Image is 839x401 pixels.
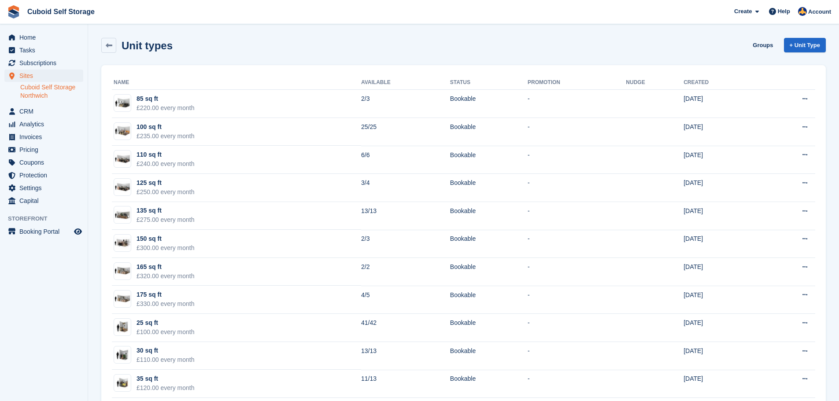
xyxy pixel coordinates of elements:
[137,327,195,337] div: £100.00 every month
[361,174,450,202] td: 3/4
[450,230,528,258] td: Bookable
[684,174,759,202] td: [DATE]
[137,150,195,159] div: 110 sq ft
[684,118,759,146] td: [DATE]
[19,182,72,194] span: Settings
[19,44,72,56] span: Tasks
[734,7,752,16] span: Create
[778,7,790,16] span: Help
[684,146,759,174] td: [DATE]
[4,105,83,118] a: menu
[19,169,72,181] span: Protection
[19,31,72,44] span: Home
[450,314,528,342] td: Bookable
[450,258,528,286] td: Bookable
[361,230,450,258] td: 2/3
[808,7,831,16] span: Account
[114,153,131,166] img: 125-sqft-unit.jpg
[114,377,131,390] img: 35-sqft-unit.jpg
[137,355,195,364] div: £110.00 every month
[361,202,450,230] td: 13/13
[112,76,361,90] th: Name
[19,118,72,130] span: Analytics
[684,286,759,314] td: [DATE]
[24,4,98,19] a: Cuboid Self Storage
[19,70,72,82] span: Sites
[137,103,195,113] div: £220.00 every month
[528,76,626,90] th: Promotion
[137,188,195,197] div: £250.00 every month
[361,90,450,118] td: 2/3
[4,182,83,194] a: menu
[114,237,131,250] img: 150.jpg
[122,40,173,52] h2: Unit types
[528,118,626,146] td: -
[684,258,759,286] td: [DATE]
[361,314,450,342] td: 41/42
[19,156,72,169] span: Coupons
[8,214,88,223] span: Storefront
[749,38,776,52] a: Groups
[450,118,528,146] td: Bookable
[528,342,626,370] td: -
[137,206,195,215] div: 135 sq ft
[361,118,450,146] td: 25/25
[784,38,826,52] a: + Unit Type
[20,83,83,100] a: Cuboid Self Storage Northwich
[528,90,626,118] td: -
[361,342,450,370] td: 13/13
[19,195,72,207] span: Capital
[114,181,131,194] img: 125-sqft-unit.jpg
[19,105,72,118] span: CRM
[528,174,626,202] td: -
[361,258,450,286] td: 2/2
[450,76,528,90] th: Status
[137,299,195,309] div: £330.00 every month
[137,374,195,383] div: 35 sq ft
[4,156,83,169] a: menu
[4,143,83,156] a: menu
[4,225,83,238] a: menu
[684,314,759,342] td: [DATE]
[19,225,72,238] span: Booking Portal
[4,44,83,56] a: menu
[684,370,759,398] td: [DATE]
[137,94,195,103] div: 85 sq ft
[114,97,131,110] img: 75-sqft-unit.jpg
[4,195,83,207] a: menu
[684,76,759,90] th: Created
[684,230,759,258] td: [DATE]
[528,230,626,258] td: -
[626,76,684,90] th: Nudge
[528,314,626,342] td: -
[114,125,131,137] img: 100-sqft-unit.jpg
[450,370,528,398] td: Bookable
[137,159,195,169] div: £240.00 every month
[137,132,195,141] div: £235.00 every month
[137,243,195,253] div: £300.00 every month
[528,370,626,398] td: -
[137,290,195,299] div: 175 sq ft
[4,118,83,130] a: menu
[19,143,72,156] span: Pricing
[137,262,195,272] div: 165 sq ft
[450,202,528,230] td: Bookable
[137,346,195,355] div: 30 sq ft
[528,202,626,230] td: -
[7,5,20,18] img: stora-icon-8386f47178a22dfd0bd8f6a31ec36ba5ce8667c1dd55bd0f319d3a0aa187defe.svg
[114,320,131,333] img: 25-sqft-unit.jpg
[137,234,195,243] div: 150 sq ft
[528,286,626,314] td: -
[114,209,131,221] img: 135-sqft-unit.jpg
[4,57,83,69] a: menu
[137,272,195,281] div: £320.00 every month
[137,318,195,327] div: 25 sq ft
[450,286,528,314] td: Bookable
[114,293,131,305] img: 175-sqft-unit.jpg
[450,174,528,202] td: Bookable
[4,169,83,181] a: menu
[137,178,195,188] div: 125 sq ft
[19,131,72,143] span: Invoices
[137,215,195,224] div: £275.00 every month
[73,226,83,237] a: Preview store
